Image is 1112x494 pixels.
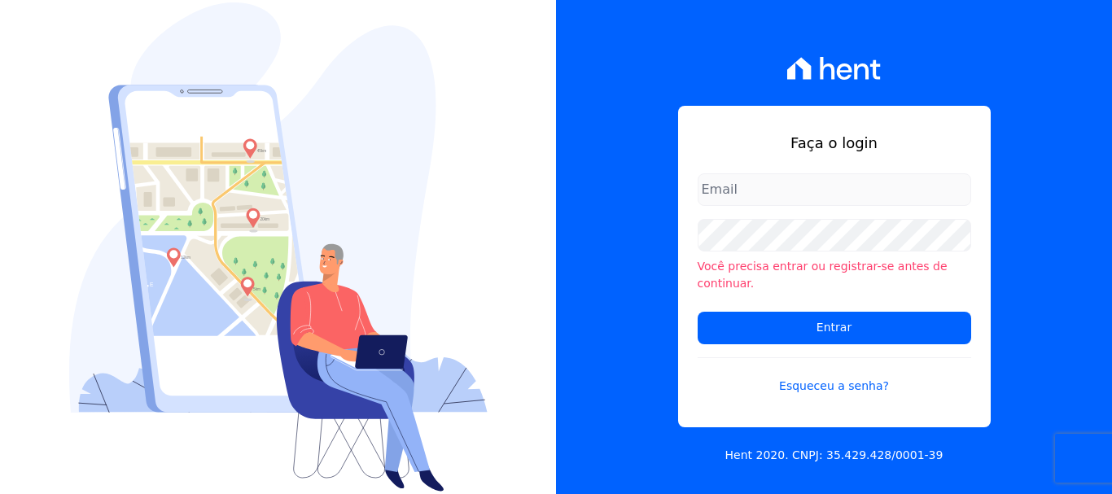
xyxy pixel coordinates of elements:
[698,173,971,206] input: Email
[698,357,971,395] a: Esqueceu a senha?
[698,132,971,154] h1: Faça o login
[69,2,488,492] img: Login
[698,258,971,292] li: Você precisa entrar ou registrar-se antes de continuar.
[698,312,971,344] input: Entrar
[725,447,943,464] p: Hent 2020. CNPJ: 35.429.428/0001-39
